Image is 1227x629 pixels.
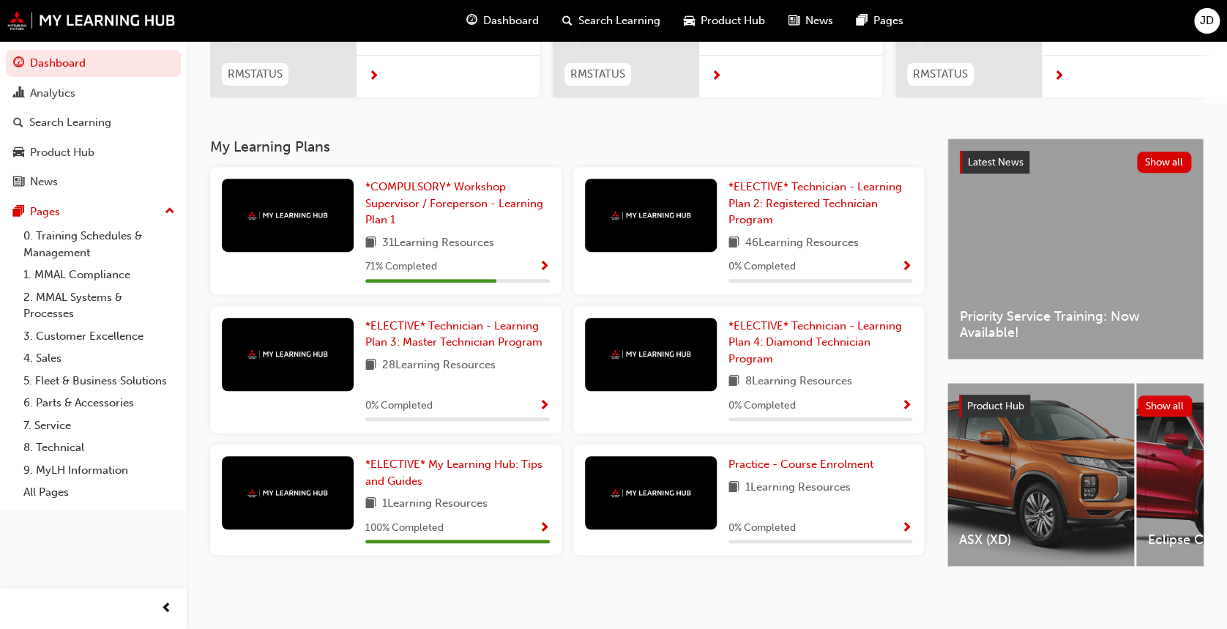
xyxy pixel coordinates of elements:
[873,12,903,29] span: Pages
[18,370,181,392] a: 5. Fleet & Business Solutions
[6,139,181,166] a: Product Hub
[18,264,181,286] a: 1. MMAL Compliance
[959,395,1192,418] a: Product HubShow all
[165,202,175,221] span: up-icon
[30,204,60,220] div: Pages
[539,400,550,413] span: Show Progress
[728,179,913,228] a: *ELECTIVE* Technician - Learning Plan 2: Registered Technician Program
[959,532,1122,548] span: ASX (XD)
[539,258,550,276] button: Show Progress
[365,520,444,537] span: 100 % Completed
[745,234,859,253] span: 46 Learning Resources
[6,47,181,198] button: DashboardAnalyticsSearch LearningProduct HubNews
[1138,395,1193,417] button: Show all
[947,138,1204,360] a: Latest NewsShow allPriority Service Training: Now Available!
[29,114,111,131] div: Search Learning
[728,180,902,226] span: *ELECTIVE* Technician - Learning Plan 2: Registered Technician Program
[968,156,1023,168] span: Latest News
[701,12,765,29] span: Product Hub
[18,225,181,264] a: 0. Training Schedules & Management
[13,206,24,219] span: pages-icon
[788,12,799,30] span: news-icon
[210,138,924,155] h3: My Learning Plans
[13,146,24,160] span: car-icon
[728,373,739,391] span: book-icon
[6,168,181,196] a: News
[728,479,739,497] span: book-icon
[960,308,1191,341] span: Priority Service Training: Now Available!
[960,151,1191,174] a: Latest NewsShow all
[539,261,550,274] span: Show Progress
[539,522,550,535] span: Show Progress
[6,109,181,136] a: Search Learning
[483,12,539,29] span: Dashboard
[365,180,543,226] span: *COMPULSORY* Workshop Supervisor / Foreperson - Learning Plan 1
[551,6,672,36] a: search-iconSearch Learning
[1137,152,1192,173] button: Show all
[777,6,845,36] a: news-iconNews
[728,398,796,414] span: 0 % Completed
[365,318,550,351] a: *ELECTIVE* Technician - Learning Plan 3: Master Technician Program
[7,11,176,30] img: mmal
[365,179,550,228] a: *COMPULSORY* Workshop Supervisor / Foreperson - Learning Plan 1
[18,347,181,370] a: 4. Sales
[562,12,573,30] span: search-icon
[539,397,550,415] button: Show Progress
[365,357,376,375] span: book-icon
[365,495,376,513] span: book-icon
[13,87,24,100] span: chart-icon
[728,258,796,275] span: 0 % Completed
[6,80,181,107] a: Analytics
[684,12,695,30] span: car-icon
[18,286,181,325] a: 2. MMAL Systems & Processes
[728,318,913,368] a: *ELECTIVE* Technician - Learning Plan 4: Diamond Technician Program
[30,85,75,102] div: Analytics
[6,198,181,226] button: Pages
[365,319,542,349] span: *ELECTIVE* Technician - Learning Plan 3: Master Technician Program
[18,436,181,459] a: 8. Technical
[13,116,23,130] span: search-icon
[6,50,181,77] a: Dashboard
[1200,12,1214,29] span: JD
[18,459,181,482] a: 9. MyLH Information
[967,400,1024,412] span: Product Hub
[901,519,912,537] button: Show Progress
[947,383,1134,566] a: ASX (XD)
[672,6,777,36] a: car-iconProduct Hub
[611,488,691,498] img: mmal
[913,66,968,83] span: RMSTATUS
[13,57,24,70] span: guage-icon
[728,456,879,473] a: Practice - Course Enrolment
[30,174,58,190] div: News
[745,479,851,497] span: 1 Learning Resources
[745,373,852,391] span: 8 Learning Resources
[18,392,181,414] a: 6. Parts & Accessories
[901,261,912,274] span: Show Progress
[901,397,912,415] button: Show Progress
[228,66,283,83] span: RMSTATUS
[901,522,912,535] span: Show Progress
[247,349,328,359] img: mmal
[13,176,24,189] span: news-icon
[18,481,181,504] a: All Pages
[901,400,912,413] span: Show Progress
[382,357,496,375] span: 28 Learning Resources
[570,66,625,83] span: RMSTATUS
[539,519,550,537] button: Show Progress
[805,12,833,29] span: News
[1194,8,1220,34] button: JD
[365,456,550,489] a: *ELECTIVE* My Learning Hub: Tips and Guides
[382,495,488,513] span: 1 Learning Resources
[18,414,181,437] a: 7. Service
[247,488,328,498] img: mmal
[728,520,796,537] span: 0 % Completed
[247,211,328,220] img: mmal
[845,6,915,36] a: pages-iconPages
[365,398,433,414] span: 0 % Completed
[611,349,691,359] img: mmal
[365,458,542,488] span: *ELECTIVE* My Learning Hub: Tips and Guides
[857,12,868,30] span: pages-icon
[901,258,912,276] button: Show Progress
